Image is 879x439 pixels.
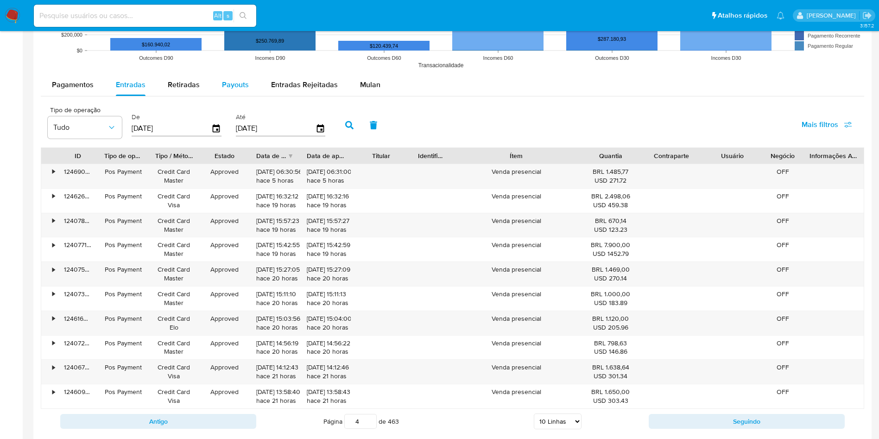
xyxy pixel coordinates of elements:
[234,9,253,22] button: search-icon
[34,10,256,22] input: Pesquise usuários ou casos...
[862,11,872,20] a: Sair
[214,11,221,20] span: Alt
[860,22,874,29] span: 3.157.2
[807,11,859,20] p: magno.ferreira@mercadopago.com.br
[777,12,784,19] a: Notificações
[718,11,767,20] span: Atalhos rápidos
[227,11,229,20] span: s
